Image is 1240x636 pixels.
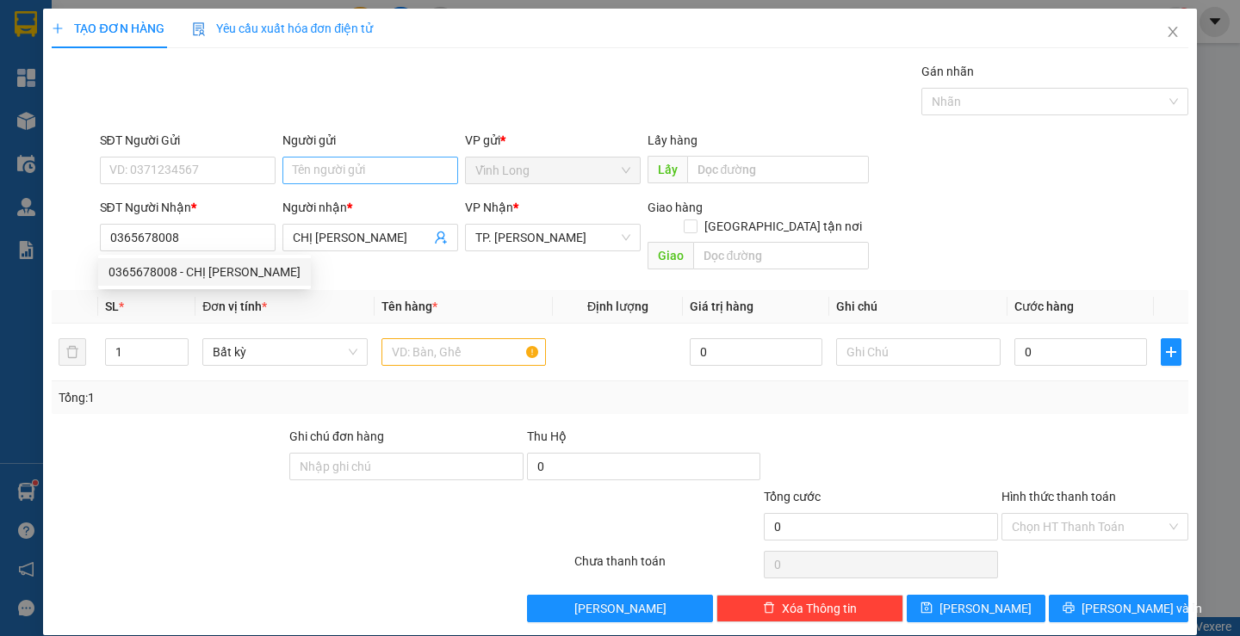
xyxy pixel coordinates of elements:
[59,338,86,366] button: delete
[648,133,697,147] span: Lấy hàng
[465,201,513,214] span: VP Nhận
[1014,299,1074,313] span: Cước hàng
[763,602,775,615] span: delete
[1082,599,1202,618] span: [PERSON_NAME] và In
[574,599,666,618] span: [PERSON_NAME]
[921,602,933,615] span: save
[381,338,546,366] input: VD: Bàn, Ghế
[465,131,641,150] div: VP gửi
[1001,490,1116,503] label: Hình thức thanh toán
[527,595,714,622] button: [PERSON_NAME]
[1049,595,1187,622] button: printer[PERSON_NAME] và In
[112,16,153,34] span: Nhận:
[648,156,687,183] span: Lấy
[289,429,384,443] label: Ghi chú đơn hàng
[98,258,311,286] div: 0365678008 - CHỊ THANH
[693,242,869,269] input: Dọc đường
[907,595,1045,622] button: save[PERSON_NAME]
[573,552,763,582] div: Chưa thanh toán
[1166,25,1180,39] span: close
[15,16,41,34] span: Gửi:
[108,262,301,281] div: 0365678008 - CHỊ [PERSON_NAME]
[192,22,206,36] img: icon
[939,599,1032,618] span: [PERSON_NAME]
[289,453,524,480] input: Ghi chú đơn hàng
[105,299,119,313] span: SL
[716,595,903,622] button: deleteXóa Thông tin
[52,22,164,35] span: TẠO ĐƠN HÀNG
[648,201,703,214] span: Giao hàng
[282,131,458,150] div: Người gửi
[100,131,276,150] div: SĐT Người Gửi
[112,77,250,101] div: 0902861535
[1161,338,1181,366] button: plus
[1162,345,1181,359] span: plus
[475,157,630,183] span: Vĩnh Long
[434,231,448,244] span: user-add
[59,388,480,407] div: Tổng: 1
[15,56,100,139] div: BÁN LẺ KHÔNG GIAO HÓA ĐƠN
[15,15,100,56] div: Vĩnh Long
[192,22,374,35] span: Yêu cầu xuất hóa đơn điện tử
[112,56,250,77] div: A TÂM
[687,156,869,183] input: Dọc đường
[282,198,458,217] div: Người nhận
[587,299,648,313] span: Định lượng
[202,299,267,313] span: Đơn vị tính
[112,15,250,56] div: TP. [PERSON_NAME]
[921,65,974,78] label: Gán nhãn
[52,22,64,34] span: plus
[690,338,822,366] input: 0
[475,225,630,250] span: TP. Hồ Chí Minh
[690,299,753,313] span: Giá trị hàng
[829,290,1008,324] th: Ghi chú
[648,242,693,269] span: Giao
[1149,9,1197,57] button: Close
[381,299,437,313] span: Tên hàng
[527,429,567,443] span: Thu Hộ
[782,599,857,618] span: Xóa Thông tin
[764,490,821,503] span: Tổng cước
[213,339,356,365] span: Bất kỳ
[697,217,869,236] span: [GEOGRAPHIC_DATA] tận nơi
[100,198,276,217] div: SĐT Người Nhận
[1063,602,1075,615] span: printer
[836,338,1001,366] input: Ghi Chú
